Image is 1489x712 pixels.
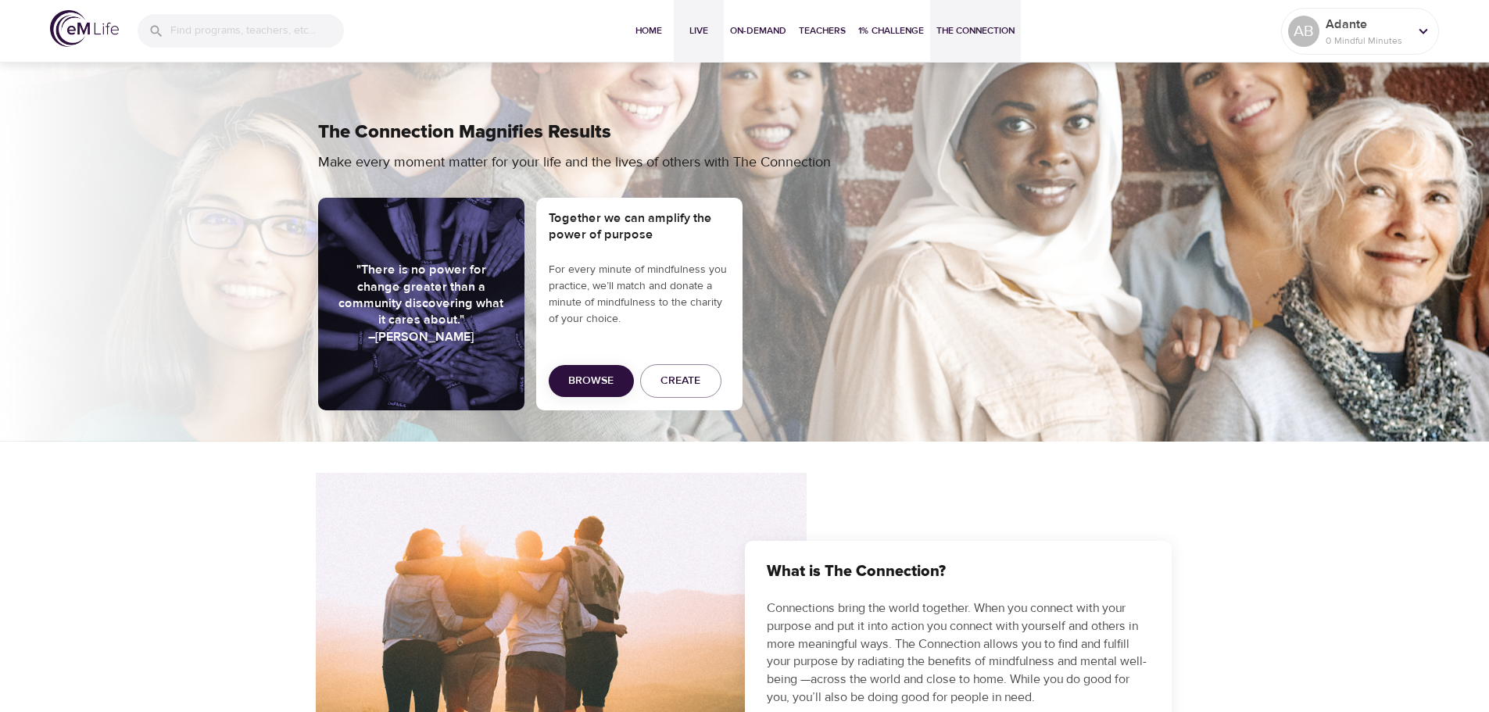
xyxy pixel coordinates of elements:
button: Create [640,364,721,398]
p: 0 Mindful Minutes [1326,34,1408,48]
h5: "There is no power for change greater than a community discovering what it cares about." –[PERSON... [337,262,506,345]
input: Find programs, teachers, etc... [170,14,344,48]
span: The Connection [936,23,1015,39]
span: 1% Challenge [858,23,924,39]
span: Home [630,23,668,39]
p: Connections bring the world together. When you connect with your purpose and put it into action y... [767,599,1150,707]
p: Adante [1326,15,1408,34]
span: Create [660,371,700,391]
span: Live [680,23,718,39]
div: AB [1288,16,1319,47]
img: logo [50,10,119,47]
span: Browse [568,371,614,391]
button: Browse [549,365,634,397]
p: Make every moment matter for your life and the lives of others with The Connection [318,152,904,173]
h2: The Connection Magnifies Results [318,121,1172,144]
h5: Together we can amplify the power of purpose [549,210,730,244]
span: On-Demand [730,23,786,39]
p: For every minute of mindfulness you practice, we’ll match and donate a minute of mindfulness to t... [549,262,730,327]
h3: What is The Connection? [767,563,1150,581]
span: Teachers [799,23,846,39]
